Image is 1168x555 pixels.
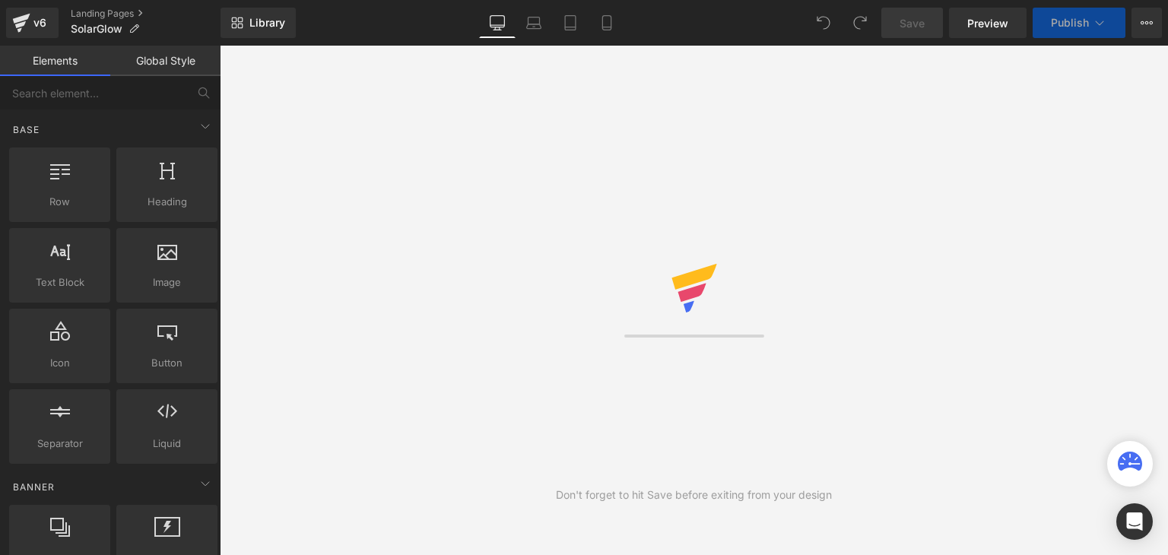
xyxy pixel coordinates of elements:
span: Base [11,122,41,137]
span: Banner [11,480,56,494]
button: Publish [1033,8,1125,38]
span: Separator [14,436,106,452]
a: Laptop [516,8,552,38]
a: Landing Pages [71,8,221,20]
span: Row [14,194,106,210]
span: Button [121,355,213,371]
span: Liquid [121,436,213,452]
a: v6 [6,8,59,38]
button: Redo [845,8,875,38]
span: Save [900,15,925,31]
a: Desktop [479,8,516,38]
a: Preview [949,8,1027,38]
div: v6 [30,13,49,33]
span: Icon [14,355,106,371]
a: Tablet [552,8,589,38]
a: New Library [221,8,296,38]
span: SolarGlow [71,23,122,35]
span: Library [249,16,285,30]
a: Mobile [589,8,625,38]
span: Heading [121,194,213,210]
span: Preview [967,15,1008,31]
button: Undo [808,8,839,38]
a: Global Style [110,46,221,76]
button: More [1131,8,1162,38]
span: Publish [1051,17,1089,29]
div: Don't forget to hit Save before exiting from your design [556,487,832,503]
span: Text Block [14,274,106,290]
div: Open Intercom Messenger [1116,503,1153,540]
span: Image [121,274,213,290]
